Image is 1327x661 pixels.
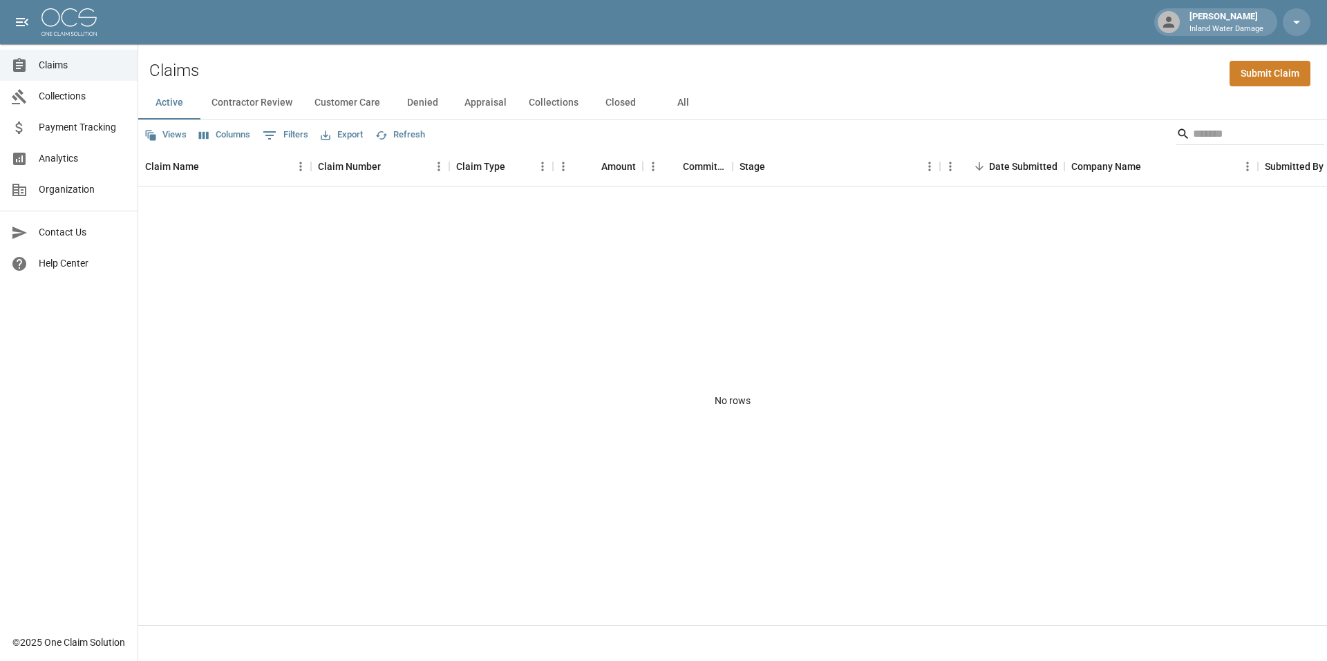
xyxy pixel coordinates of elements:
div: Committed Amount [683,147,726,186]
span: Claims [39,58,126,73]
div: Search [1176,123,1324,148]
button: Menu [643,156,663,177]
button: Sort [381,157,400,176]
span: Analytics [39,151,126,166]
button: Collections [518,86,590,119]
p: Inland Water Damage [1189,23,1263,35]
span: Payment Tracking [39,120,126,135]
button: Closed [590,86,652,119]
button: open drawer [8,8,36,36]
button: Sort [582,157,601,176]
button: Sort [663,157,683,176]
button: Menu [532,156,553,177]
div: Company Name [1064,147,1258,186]
button: Menu [290,156,311,177]
div: Date Submitted [989,147,1057,186]
div: No rows [138,186,1327,615]
button: Export [317,124,366,146]
div: Claim Name [145,147,199,186]
button: Customer Care [303,86,391,119]
button: Menu [919,156,940,177]
button: Appraisal [453,86,518,119]
button: Views [141,124,190,146]
div: dynamic tabs [138,86,1327,119]
div: Stage [740,147,765,186]
button: Sort [1141,157,1160,176]
button: Menu [1237,156,1258,177]
button: Show filters [259,124,312,146]
div: Claim Name [138,147,311,186]
a: Submit Claim [1230,61,1310,86]
div: Committed Amount [643,147,733,186]
span: Collections [39,89,126,104]
div: Submitted By [1265,147,1324,186]
button: Sort [970,157,989,176]
div: Amount [553,147,643,186]
button: Sort [765,157,784,176]
button: Contractor Review [200,86,303,119]
img: ocs-logo-white-transparent.png [41,8,97,36]
div: © 2025 One Claim Solution [12,635,125,649]
button: Menu [940,156,961,177]
div: Company Name [1071,147,1141,186]
div: Claim Number [311,147,449,186]
button: Sort [505,157,525,176]
button: Active [138,86,200,119]
div: Claim Type [449,147,553,186]
div: Stage [733,147,940,186]
div: Claim Type [456,147,505,186]
div: Claim Number [318,147,381,186]
div: [PERSON_NAME] [1184,10,1269,35]
span: Organization [39,182,126,197]
button: Sort [199,157,218,176]
button: Menu [429,156,449,177]
button: Denied [391,86,453,119]
div: Date Submitted [940,147,1064,186]
span: Help Center [39,256,126,271]
button: Select columns [196,124,254,146]
div: Amount [601,147,636,186]
button: Menu [553,156,574,177]
h2: Claims [149,61,199,81]
button: Refresh [372,124,429,146]
button: All [652,86,714,119]
span: Contact Us [39,225,126,240]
